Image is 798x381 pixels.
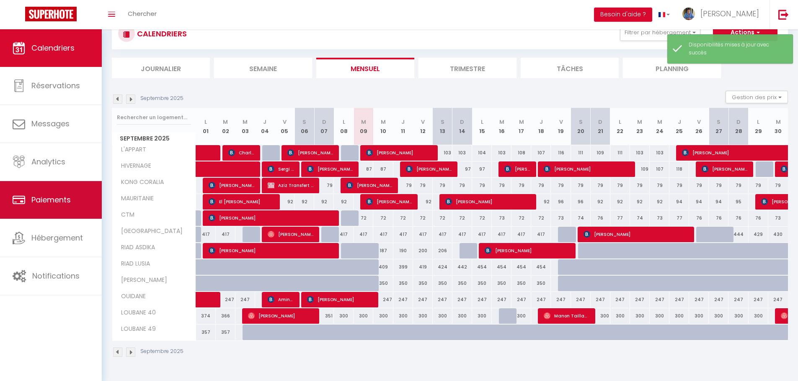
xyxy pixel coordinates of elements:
[31,233,83,243] span: Hébergement
[114,178,166,187] span: KONG CORALIA
[492,145,511,161] div: 103
[591,178,610,193] div: 79
[709,308,728,324] div: 300
[531,194,551,210] div: 92
[235,292,255,307] div: 247
[540,118,543,126] abbr: J
[728,108,748,145] th: 28
[591,210,610,226] div: 76
[393,243,413,258] div: 190
[373,259,393,275] div: 409
[610,178,630,193] div: 79
[700,8,759,19] span: [PERSON_NAME]
[531,292,551,307] div: 247
[413,276,433,291] div: 350
[216,325,235,340] div: 357
[445,194,531,210] span: [PERSON_NAME]
[373,243,393,258] div: 187
[630,292,650,307] div: 247
[413,308,433,324] div: 300
[314,308,334,324] div: 351
[749,178,768,193] div: 79
[492,227,511,242] div: 417
[531,178,551,193] div: 79
[452,108,472,145] th: 14
[776,118,781,126] abbr: M
[413,210,433,226] div: 72
[610,210,630,226] div: 77
[768,292,788,307] div: 247
[334,308,354,324] div: 300
[472,108,492,145] th: 15
[373,161,393,177] div: 87
[650,308,669,324] div: 300
[591,145,610,161] div: 109
[393,276,413,291] div: 350
[591,194,610,210] div: 92
[768,210,788,226] div: 73
[114,243,157,252] span: RIAD ASDIKA
[768,108,788,145] th: 30
[669,194,689,210] div: 94
[209,177,255,193] span: [PERSON_NAME]
[114,325,158,334] span: LOUBANE 49
[393,259,413,275] div: 399
[579,118,583,126] abbr: S
[682,8,695,20] img: ...
[499,118,504,126] abbr: M
[689,210,709,226] div: 76
[209,210,333,226] span: [PERSON_NAME]
[31,194,71,205] span: Paiements
[433,178,452,193] div: 79
[519,118,524,126] abbr: M
[551,145,571,161] div: 116
[481,118,483,126] abbr: L
[452,259,472,275] div: 442
[630,210,650,226] div: 74
[551,194,571,210] div: 96
[492,259,511,275] div: 454
[307,161,353,177] span: [PERSON_NAME]
[460,118,464,126] abbr: D
[263,118,266,126] abbr: J
[406,161,452,177] span: [PERSON_NAME]
[421,118,425,126] abbr: V
[268,161,294,177] span: Sergi Genera
[768,227,788,242] div: 430
[492,292,511,307] div: 247
[112,58,210,78] li: Journalier
[433,308,452,324] div: 300
[571,292,591,307] div: 247
[551,178,571,193] div: 79
[571,210,591,226] div: 74
[354,108,373,145] th: 09
[669,292,689,307] div: 247
[413,178,433,193] div: 79
[114,308,158,317] span: LOUBANE 40
[31,156,65,167] span: Analytics
[114,227,185,236] span: [GEOGRAPHIC_DATA]
[591,108,610,145] th: 21
[697,118,701,126] abbr: V
[492,210,511,226] div: 73
[630,161,650,177] div: 109
[114,292,148,301] span: OUIDANE
[650,210,669,226] div: 73
[393,308,413,324] div: 300
[204,118,207,126] abbr: L
[749,108,768,145] th: 29
[275,108,294,145] th: 05
[196,108,216,145] th: 01
[610,194,630,210] div: 92
[689,178,709,193] div: 79
[472,292,492,307] div: 247
[637,118,642,126] abbr: M
[591,308,610,324] div: 300
[334,194,354,210] div: 92
[511,178,531,193] div: 79
[749,210,768,226] div: 76
[216,227,235,242] div: 417
[433,259,452,275] div: 424
[702,161,748,177] span: [PERSON_NAME]
[669,108,689,145] th: 25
